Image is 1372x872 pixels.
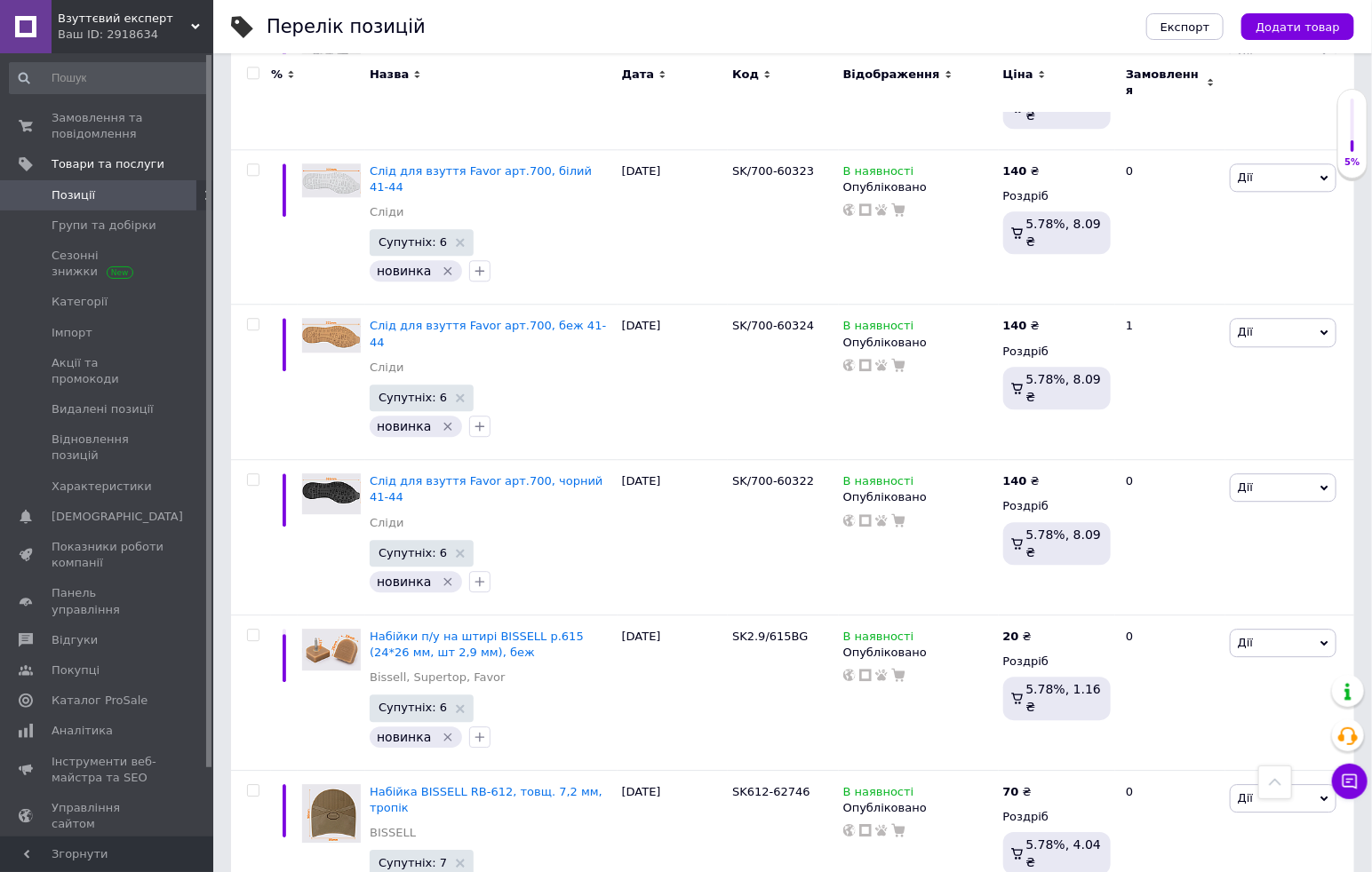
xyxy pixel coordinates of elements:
b: 140 [1003,164,1027,178]
span: Каталог ProSale [52,693,148,709]
span: Покупці [52,662,100,678]
div: Опубліковано [843,179,994,195]
a: Bissell, Supertop, Favor [370,670,505,686]
span: 5.78%, 8.09 ₴ [1026,217,1102,249]
span: 5.78%, 8.09 ₴ [1026,372,1102,404]
svg: Видалити мітку [441,264,455,278]
span: Дії [1238,325,1253,338]
div: ₴ [1003,784,1032,800]
img: Слід для взуття Favor арт.700, чорний 41-44 [302,473,361,514]
span: Товари та послуги [52,156,164,172]
span: Відновлення позицій [52,432,164,464]
b: 140 [1003,474,1027,488]
input: Пошук [9,62,210,94]
span: Супутніх: 6 [379,392,447,403]
button: Додати товар [1241,13,1354,40]
div: Ваш ID: 2918634 [58,27,213,43]
span: Дії [1238,480,1253,494]
div: Роздріб [1003,344,1111,360]
img: Набійки п/у на штирі BISSELL р.615 (24*26 мм, шт 2,9 мм), беж [302,629,361,670]
span: Управління сайтом [52,800,164,832]
span: В наявності [843,164,914,183]
span: Супутніх: 6 [379,236,447,248]
a: Сліди [370,360,403,376]
span: В наявності [843,630,914,648]
a: Слід для взуття Favor арт.700, беж 41-44 [370,319,606,348]
div: [DATE] [618,460,729,615]
span: новинка [377,419,431,433]
span: Додати товар [1256,20,1340,34]
div: 0 [1115,460,1225,615]
span: SK/700-60322 [732,474,814,488]
b: 20 [1003,630,1019,643]
a: Сліди [370,204,403,220]
div: ₴ [1003,473,1040,489]
div: 5% [1338,156,1367,169]
span: новинка [377,730,431,744]
span: SK612-62746 [732,785,810,798]
span: Сезонні знижки [52,248,164,280]
a: Сліди [370,515,403,531]
img: Слід для взуття Favor арт.700, беж 41-44 [302,318,361,352]
svg: Видалити мітку [441,730,455,744]
div: ₴ [1003,318,1040,334]
span: Групи та добірки [52,218,156,234]
span: Панель управління [52,585,164,617]
div: [DATE] [618,305,729,460]
span: Відображення [843,67,940,83]
span: Назва [370,67,409,83]
span: Дата [622,67,655,83]
button: Чат з покупцем [1332,764,1368,799]
div: 0 [1115,614,1225,770]
svg: Видалити мітку [441,419,455,433]
span: SK/700-60324 [732,319,814,332]
div: Перелік позицій [267,18,426,36]
span: Дії [1238,636,1253,649]
span: Взуттєвий експерт [58,11,191,27]
img: Слід для взуття Favor арт.700, білий 41-44 [302,163,361,197]
div: ₴ [1003,163,1040,179]
div: Роздріб [1003,188,1111,204]
span: новинка [377,264,431,278]
span: В наявності [843,319,914,337]
b: 140 [1003,319,1027,332]
span: В наявності [843,785,914,804]
span: Дії [1238,170,1253,184]
a: Слід для взуття Favor арт.700, чорний 41-44 [370,474,602,503]
span: Імпорт [52,325,92,341]
span: Супутніх: 6 [379,547,447,559]
img: Набійка BISSELL RB-612, товщ. 7,2 мм, тропік [302,784,361,843]
svg: Видалити мітку [441,575,455,589]
a: Набійка BISSELL RB-612, товщ. 7,2 мм, тропік [370,785,602,814]
span: Супутніх: 7 [379,857,447,868]
span: Дії [1238,791,1253,805]
span: 5.78%, 1.16 ₴ [1026,682,1102,714]
span: % [271,67,283,83]
b: 70 [1003,785,1019,798]
span: Категорії [52,294,108,310]
a: Слід для взуття Favor арт.700, білий 41-44 [370,164,592,194]
div: [DATE] [618,149,729,305]
div: Роздріб [1003,654,1111,670]
span: Код [732,67,759,83]
a: Набійки п/у на штирі BISSELL р.615 (24*26 мм, шт 2,9 мм), беж [370,630,584,659]
span: Акції та промокоди [52,355,164,387]
span: SK/700-60323 [732,164,814,178]
span: 5.78%, 4.04 ₴ [1026,837,1102,869]
div: Опубліковано [843,800,994,816]
span: Характеристики [52,479,152,495]
span: новинка [377,575,431,589]
div: Опубліковано [843,489,994,505]
div: Роздріб [1003,498,1111,514]
span: Позиції [52,187,95,203]
span: Супутніх: 6 [379,702,447,713]
div: Опубліковано [843,645,994,661]
span: Аналітика [52,723,113,739]
span: [DEMOGRAPHIC_DATA] [52,509,183,525]
div: Опубліковано [843,335,994,351]
span: Замовлення та повідомлення [52,110,164,142]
